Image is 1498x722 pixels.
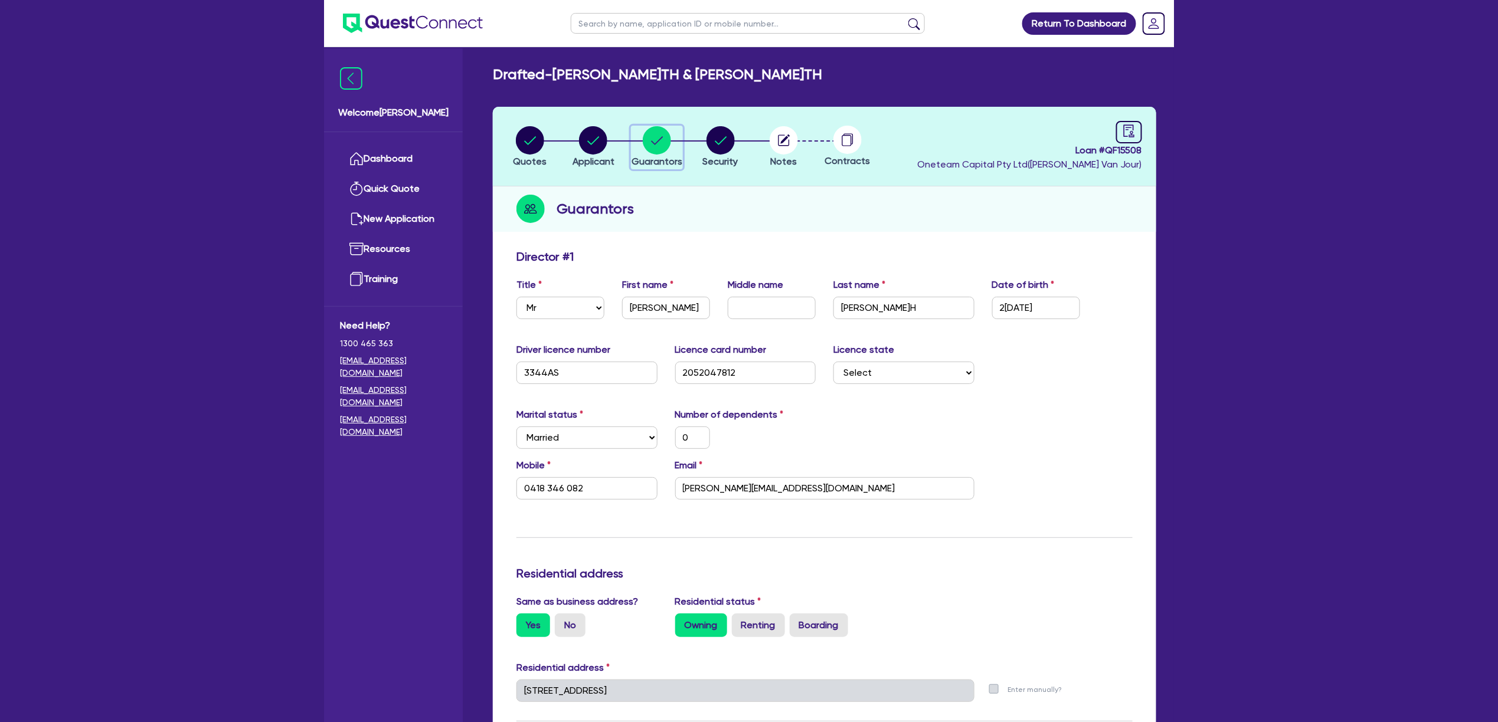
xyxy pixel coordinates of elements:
[573,156,614,167] span: Applicant
[338,106,449,120] span: Welcome [PERSON_NAME]
[512,126,547,169] button: Quotes
[516,613,550,637] label: Yes
[675,613,727,637] label: Owning
[349,182,364,196] img: quick-quote
[340,204,447,234] a: New Application
[516,408,583,422] label: Marital status
[917,143,1142,157] span: Loan # QF15508
[340,174,447,204] a: Quick Quote
[992,278,1055,292] label: Date of birth
[516,566,1133,580] h3: Residential address
[516,195,545,223] img: step-icon
[516,595,638,609] label: Same as business address?
[917,159,1142,170] span: Oneteam Capital Pty Ltd ( [PERSON_NAME] Van Jour )
[516,458,551,472] label: Mobile
[340,144,447,174] a: Dashboard
[555,613,586,637] label: No
[632,156,682,167] span: Guarantors
[343,14,483,33] img: quest-connect-logo-blue
[340,234,447,264] a: Resources
[622,278,673,292] label: First name
[825,155,870,166] span: Contracts
[631,126,683,169] button: Guarantors
[675,408,784,422] label: Number of dependents
[516,278,542,292] label: Title
[340,384,447,409] a: [EMAIL_ADDRESS][DOMAIN_NAME]
[516,661,610,675] label: Residential address
[572,126,615,169] button: Applicant
[513,156,547,167] span: Quotes
[675,343,767,357] label: Licence card number
[675,458,703,472] label: Email
[1139,8,1169,39] a: Dropdown toggle
[675,595,761,609] label: Residential status
[340,264,447,294] a: Training
[732,613,785,637] label: Renting
[340,319,447,333] span: Need Help?
[349,212,364,226] img: new-application
[516,343,610,357] label: Driver licence number
[340,413,447,438] a: [EMAIL_ADDRESS][DOMAIN_NAME]
[1008,684,1062,695] label: Enter manually?
[769,126,799,169] button: Notes
[703,156,738,167] span: Security
[1123,124,1136,137] span: audit
[833,343,894,357] label: Licence state
[728,278,783,292] label: Middle name
[349,272,364,286] img: training
[771,156,797,167] span: Notes
[833,278,885,292] label: Last name
[349,242,364,256] img: resources
[702,126,739,169] button: Security
[493,66,822,83] h2: Drafted - [PERSON_NAME]TH & [PERSON_NAME]TH
[516,250,574,264] h3: Director # 1
[790,613,848,637] label: Boarding
[340,67,362,90] img: icon-menu-close
[340,355,447,379] a: [EMAIL_ADDRESS][DOMAIN_NAME]
[557,198,634,219] h2: Guarantors
[340,337,447,350] span: 1300 465 363
[992,297,1080,319] input: DD / MM / YYYY
[571,13,925,34] input: Search by name, application ID or mobile number...
[1022,12,1136,35] a: Return To Dashboard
